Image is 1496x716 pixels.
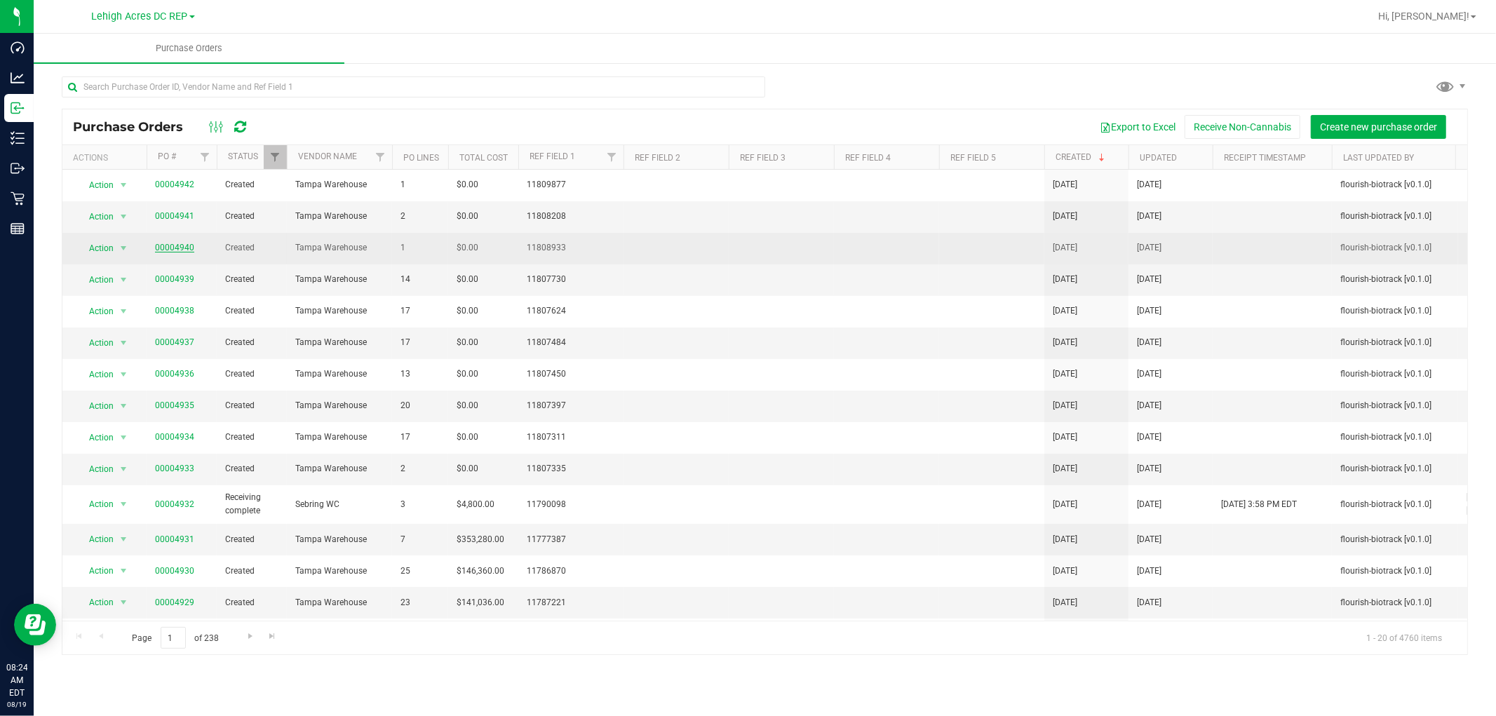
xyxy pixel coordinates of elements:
[1053,367,1077,381] span: [DATE]
[1140,153,1177,163] a: Updated
[11,191,25,205] inline-svg: Retail
[457,462,478,475] span: $0.00
[457,431,478,444] span: $0.00
[1340,596,1450,609] span: flourish-biotrack [v0.1.0]
[1137,498,1161,511] span: [DATE]
[457,367,478,381] span: $0.00
[457,596,504,609] span: $141,036.00
[1137,367,1161,381] span: [DATE]
[1340,336,1450,349] span: flourish-biotrack [v0.1.0]
[1355,627,1453,648] span: 1 - 20 of 4760 items
[1340,399,1450,412] span: flourish-biotrack [v0.1.0]
[225,273,278,286] span: Created
[1137,399,1161,412] span: [DATE]
[459,153,508,163] a: Total Cost
[1053,178,1077,191] span: [DATE]
[155,597,194,607] a: 00004929
[11,131,25,145] inline-svg: Inventory
[527,596,615,609] span: 11787221
[225,304,278,318] span: Created
[295,596,384,609] span: Tampa Warehouse
[155,306,194,316] a: 00004938
[1053,336,1077,349] span: [DATE]
[600,145,624,169] a: Filter
[740,153,786,163] a: Ref Field 3
[1137,431,1161,444] span: [DATE]
[62,76,765,97] input: Search Purchase Order ID, Vendor Name and Ref Field 1
[527,498,615,511] span: 11790098
[73,119,197,135] span: Purchase Orders
[400,399,440,412] span: 20
[1340,533,1450,546] span: flourish-biotrack [v0.1.0]
[155,337,194,347] a: 00004937
[155,369,194,379] a: 00004936
[400,431,440,444] span: 17
[845,153,891,163] a: Ref Field 4
[635,153,680,163] a: Ref Field 2
[295,273,384,286] span: Tampa Warehouse
[1378,11,1469,22] span: Hi, [PERSON_NAME]!
[155,400,194,410] a: 00004935
[295,336,384,349] span: Tampa Warehouse
[400,210,440,223] span: 2
[115,238,133,258] span: select
[11,71,25,85] inline-svg: Analytics
[400,241,440,255] span: 1
[400,336,440,349] span: 17
[527,462,615,475] span: 11807335
[1091,115,1185,139] button: Export to Excel
[298,151,357,161] a: Vendor Name
[155,243,194,252] a: 00004940
[76,593,114,612] span: Action
[1340,210,1450,223] span: flourish-biotrack [v0.1.0]
[120,627,231,649] span: Page of 238
[527,367,615,381] span: 11807450
[76,333,114,353] span: Action
[1053,210,1077,223] span: [DATE]
[1224,153,1306,163] a: Receipt Timestamp
[1137,336,1161,349] span: [DATE]
[369,145,392,169] a: Filter
[527,431,615,444] span: 11807311
[1137,273,1161,286] span: [DATE]
[457,399,478,412] span: $0.00
[262,627,283,646] a: Go to the last page
[457,241,478,255] span: $0.00
[1053,596,1077,609] span: [DATE]
[11,161,25,175] inline-svg: Outbound
[1137,533,1161,546] span: [DATE]
[295,367,384,381] span: Tampa Warehouse
[400,304,440,318] span: 17
[457,210,478,223] span: $0.00
[527,273,615,286] span: 11807730
[76,207,114,227] span: Action
[1053,565,1077,578] span: [DATE]
[457,565,504,578] span: $146,360.00
[155,499,194,509] a: 00004932
[1221,498,1297,511] span: [DATE] 3:58 PM EDT
[400,462,440,475] span: 2
[1340,304,1450,318] span: flourish-biotrack [v0.1.0]
[115,175,133,195] span: select
[295,498,384,511] span: Sebring WC
[76,428,114,447] span: Action
[11,101,25,115] inline-svg: Inbound
[1053,304,1077,318] span: [DATE]
[457,304,478,318] span: $0.00
[115,494,133,514] span: select
[115,302,133,321] span: select
[155,432,194,442] a: 00004934
[155,211,194,221] a: 00004941
[527,241,615,255] span: 11808933
[1137,565,1161,578] span: [DATE]
[225,399,278,412] span: Created
[115,593,133,612] span: select
[225,533,278,546] span: Created
[76,238,114,258] span: Action
[76,459,114,479] span: Action
[1053,533,1077,546] span: [DATE]
[1340,241,1450,255] span: flourish-biotrack [v0.1.0]
[295,565,384,578] span: Tampa Warehouse
[155,464,194,473] a: 00004933
[400,367,440,381] span: 13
